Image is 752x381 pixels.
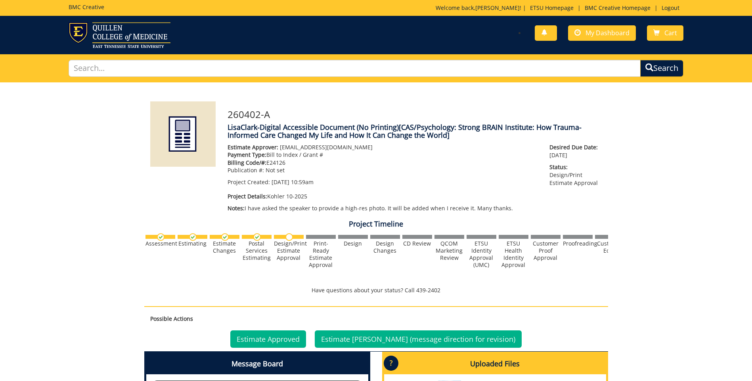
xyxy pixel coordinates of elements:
span: Project Details: [228,192,267,200]
h4: LisaClark-Digital Accessible Document (No Printing) [228,124,602,139]
a: Cart [647,25,683,41]
div: ETSU Identity Approval (UMC) [467,240,496,269]
p: Bill to Index / Grant # [228,151,538,159]
h5: BMC Creative [69,4,104,10]
p: Design/Print Estimate Approval [549,163,602,187]
span: Billing Code/#: [228,159,266,166]
div: Postal Services Estimating [242,240,272,261]
img: no [285,233,293,241]
p: I have asked the speaker to provide a high-res photo. It will be added when I receive it. Many th... [228,204,538,212]
div: Estimating [178,240,207,247]
span: Notes: [228,204,245,212]
img: checkmark [189,233,197,241]
img: checkmark [253,233,261,241]
img: checkmark [221,233,229,241]
a: Estimate [PERSON_NAME] (message direction for revision) [315,330,522,348]
p: ? [384,356,398,371]
p: Have questions about your status? Call 439-2402 [144,286,608,294]
h4: Message Board [146,354,368,374]
strong: Possible Actions [150,315,193,322]
img: Product featured image [150,101,216,167]
div: Design/Print Estimate Approval [274,240,304,261]
span: Project Created: [228,178,270,186]
div: Customer Edits [595,240,625,254]
img: checkmark [157,233,165,241]
p: Kohler 10-2025 [228,192,538,200]
span: Not set [266,166,285,174]
input: Search... [69,60,641,77]
span: Status: [549,163,602,171]
div: Proofreading [563,240,593,247]
h3: 260402-A [228,109,602,120]
div: Customer Proof Approval [531,240,561,261]
a: Estimate Approved [230,330,306,348]
a: BMC Creative Homepage [581,4,654,11]
div: Design Changes [370,240,400,254]
h4: Uploaded Files [384,354,606,374]
p: Welcome back, ! | | | [436,4,683,12]
div: Design [338,240,368,247]
span: Estimate Approver: [228,143,278,151]
span: [CAS/Psychology: Strong BRAIN Institute: How Trauma-Informed Care Changed My Life and How It Can ... [228,122,582,140]
p: [EMAIL_ADDRESS][DOMAIN_NAME] [228,143,538,151]
span: Cart [664,29,677,37]
a: [PERSON_NAME] [475,4,520,11]
a: ETSU Homepage [526,4,578,11]
p: E24126 [228,159,538,167]
p: [DATE] [549,143,602,159]
span: My Dashboard [586,29,630,37]
h4: Project Timeline [144,220,608,228]
div: QCOM Marketing Review [434,240,464,261]
span: Payment Type: [228,151,266,158]
div: CD Review [402,240,432,247]
button: Search [640,60,683,77]
span: Publication #: [228,166,264,174]
span: Desired Due Date: [549,143,602,151]
div: Print-Ready Estimate Approval [306,240,336,269]
span: [DATE] 10:59am [272,178,314,186]
img: ETSU logo [69,22,170,48]
div: Estimate Changes [210,240,239,254]
div: ETSU Health Identity Approval [499,240,528,269]
a: Logout [658,4,683,11]
div: Assessment [145,240,175,247]
a: My Dashboard [568,25,636,41]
